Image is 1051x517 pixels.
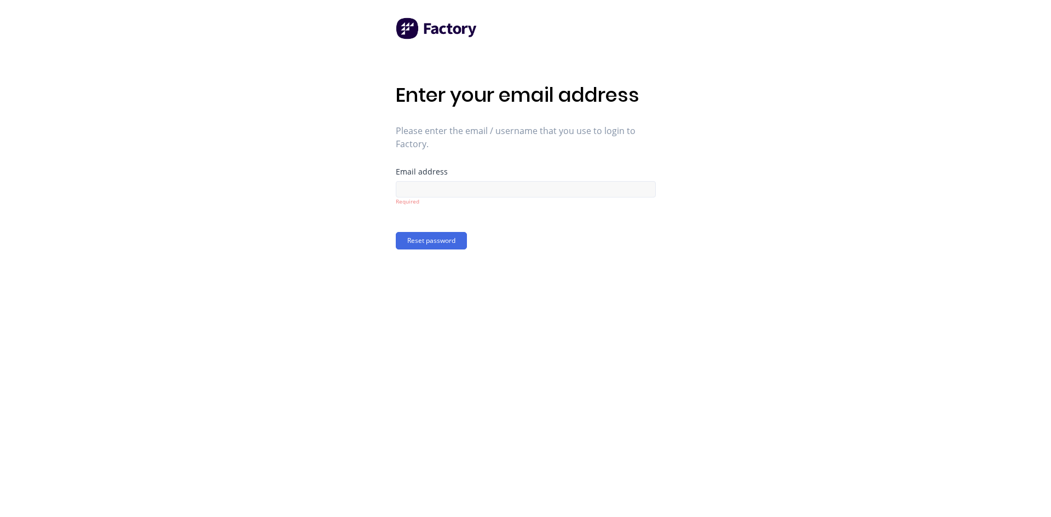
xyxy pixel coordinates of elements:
[396,232,467,249] button: Reset password
[396,83,656,107] h1: Enter your email address
[396,197,656,206] div: Required
[396,168,656,176] div: Email address
[396,124,656,150] span: Please enter the email / username that you use to login to Factory.
[396,18,478,39] img: Factory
